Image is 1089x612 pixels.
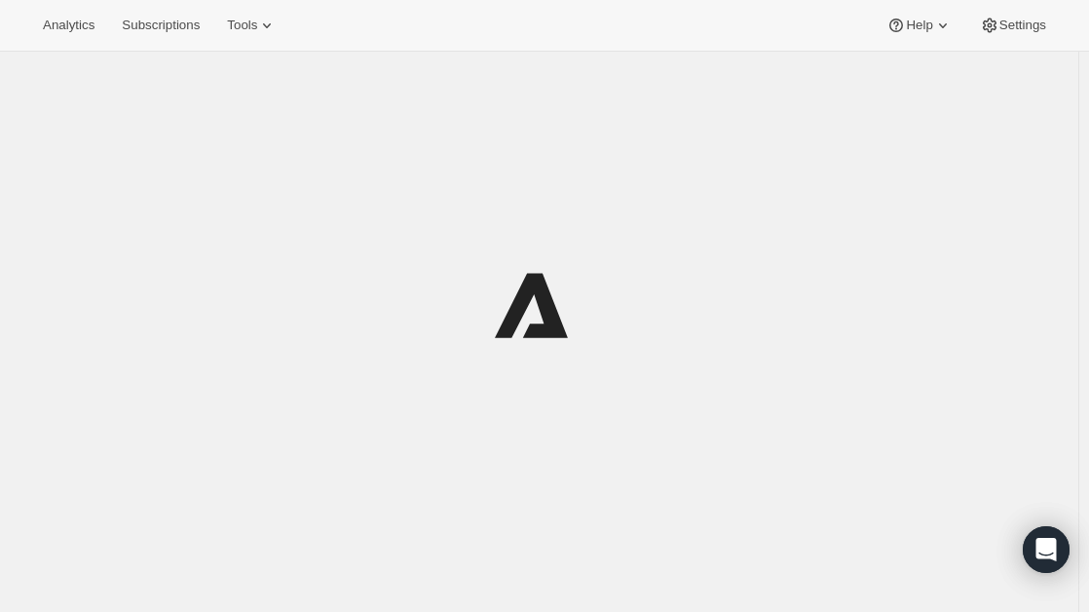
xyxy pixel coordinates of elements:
[999,18,1046,33] span: Settings
[43,18,94,33] span: Analytics
[122,18,200,33] span: Subscriptions
[215,12,288,39] button: Tools
[875,12,963,39] button: Help
[31,12,106,39] button: Analytics
[110,12,211,39] button: Subscriptions
[968,12,1058,39] button: Settings
[227,18,257,33] span: Tools
[906,18,932,33] span: Help
[1023,526,1070,573] div: Open Intercom Messenger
